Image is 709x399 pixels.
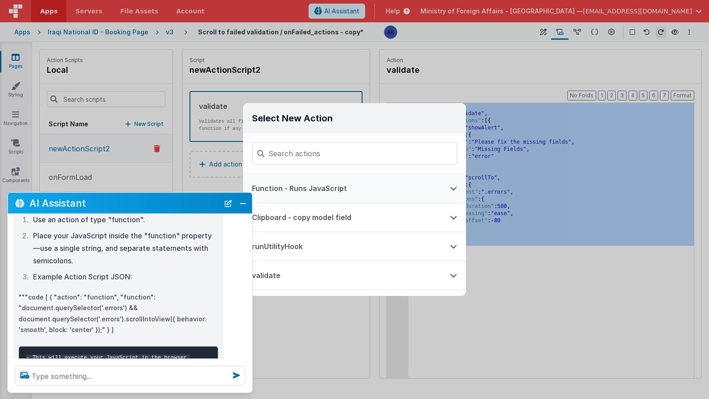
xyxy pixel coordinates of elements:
[243,103,466,133] h3: Select New Action
[237,197,249,209] button: Close
[30,213,218,225] li: Use an action of type "function".
[243,261,441,290] button: validate
[243,290,441,319] button: cookie - set
[30,229,218,266] li: Place your JavaScript inside the "function" property—use a single string, and separate statements...
[252,142,457,165] input: Search actions
[222,197,235,209] button: New Chat
[29,198,219,208] h2: AI Assistant
[243,232,441,261] button: runUtilityHook
[30,270,218,283] li: Example Action Script JSON:
[19,291,218,335] p: """code [ { "action": "function", "function": "document.querySelector('.errors') && document.quer...
[243,174,441,203] button: Function - Runs JavaScript
[243,203,441,232] button: Clipboard - copy model field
